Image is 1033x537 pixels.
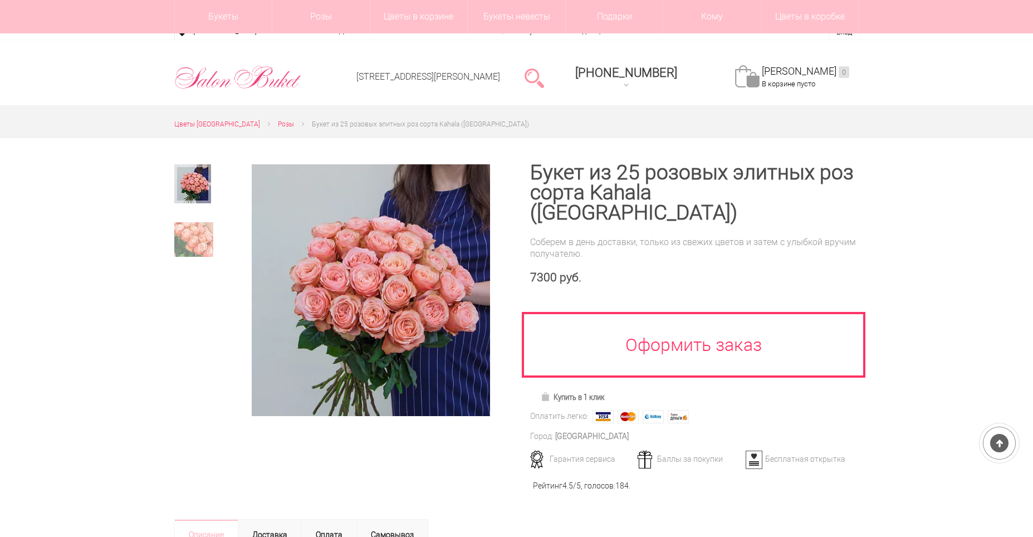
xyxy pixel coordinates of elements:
div: Баллы за покупки [634,454,743,464]
div: Гарантия сервиса [526,454,636,464]
a: [PHONE_NUMBER] [569,62,684,94]
a: Купить в 1 клик [536,389,610,405]
span: Букет из 25 розовых элитных роз сорта Kahala ([GEOGRAPHIC_DATA]) [312,120,529,128]
div: Оплатить легко: [530,411,589,422]
img: Webmoney [643,410,664,423]
div: Рейтинг /5, голосов: . [533,480,630,492]
span: Цветы [GEOGRAPHIC_DATA] [174,120,260,128]
img: Яндекс Деньги [668,410,689,423]
a: Увеличить [239,164,503,416]
span: 4.5 [562,481,573,490]
a: Розы [278,119,294,130]
a: [STREET_ADDRESS][PERSON_NAME] [356,71,500,82]
div: 7300 руб. [530,271,859,285]
img: Купить в 1 клик [541,392,554,401]
div: Соберем в день доставки, только из свежих цветов и затем с улыбкой вручим получателю. [530,236,859,260]
h1: Букет из 25 розовых элитных роз сорта Kahala ([GEOGRAPHIC_DATA]) [530,163,859,223]
div: Бесплатная открытка [742,454,851,464]
img: Букет из 25 розовых элитных роз сорта Kahala (Эквадор) [252,164,489,416]
a: Оформить заказ [522,312,866,378]
div: Город: [530,431,554,442]
div: [GEOGRAPHIC_DATA] [555,431,629,442]
span: В корзине пусто [762,80,815,88]
a: [PERSON_NAME] [762,65,849,78]
img: Visa [593,410,614,423]
span: [PHONE_NUMBER] [575,66,677,80]
ins: 0 [839,66,849,78]
img: MasterCard [618,410,639,423]
img: Цветы Нижний Новгород [174,63,302,92]
span: Розы [278,120,294,128]
a: Цветы [GEOGRAPHIC_DATA] [174,119,260,130]
span: 184 [615,481,629,490]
